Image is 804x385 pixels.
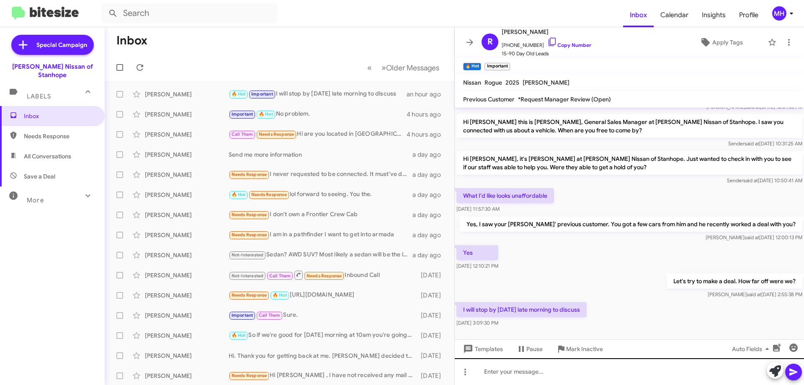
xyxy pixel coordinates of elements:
[145,351,229,360] div: [PERSON_NAME]
[145,110,229,119] div: [PERSON_NAME]
[381,62,386,73] span: »
[232,91,246,97] span: 🔥 Hot
[463,96,515,103] span: Previous Customer
[24,132,95,140] span: Needs Response
[232,232,267,238] span: Needs Response
[251,91,273,97] span: Important
[728,140,802,147] span: Sender [DATE] 10:31:25 AM
[229,310,417,320] div: Sure.
[116,34,147,47] h1: Inbox
[229,150,412,159] div: Send me more information
[417,372,448,380] div: [DATE]
[232,252,264,258] span: Not-Interested
[623,3,654,27] a: Inbox
[229,129,407,139] div: Hi are you located in [GEOGRAPHIC_DATA]?
[708,291,802,297] span: [PERSON_NAME] [DATE] 2:55:38 PM
[456,206,500,212] span: [DATE] 11:57:30 AM
[505,79,519,86] span: 2025
[502,37,591,49] span: [PHONE_NUMBER]
[654,3,695,27] a: Calendar
[772,6,786,21] div: MH
[407,90,448,98] div: an hour ago
[463,63,481,70] small: 🔥 Hot
[526,341,543,357] span: Pause
[232,313,253,318] span: Important
[229,270,417,280] div: Inbound Call
[412,191,448,199] div: a day ago
[232,273,264,279] span: Not-Interested
[712,35,743,50] span: Apply Tags
[667,274,802,289] p: Let's try to make a deal. How far off were we?
[456,114,802,138] p: Hi [PERSON_NAME] this is [PERSON_NAME], General Sales Manager at [PERSON_NAME] Nissan of Stanhope...
[145,311,229,320] div: [PERSON_NAME]
[706,234,802,240] span: [PERSON_NAME] [DATE] 12:00:13 PM
[456,263,498,269] span: [DATE] 12:10:21 PM
[456,151,802,175] p: Hi [PERSON_NAME], it's [PERSON_NAME] at [PERSON_NAME] Nissan of Stanhope. Just wanted to check in...
[407,130,448,139] div: 4 hours ago
[229,331,417,340] div: So if we're good for [DATE] morning at 10am you're going to be working with my sales pro [PERSON_...
[24,172,55,181] span: Save a Deal
[229,190,412,199] div: lol forward to seeing. You the.
[24,152,71,160] span: All Conversations
[259,132,294,137] span: Needs Response
[229,210,412,220] div: I don't own a Frontier Crew Cab
[145,171,229,179] div: [PERSON_NAME]
[484,79,502,86] span: Rogue
[229,351,417,360] div: Hi. Thank you for getting back at me. [PERSON_NAME] decided to go with a different car. Thank you...
[549,341,610,357] button: Mark Inactive
[456,320,498,326] span: [DATE] 3:09:30 PM
[456,245,498,260] p: Yes
[101,3,277,23] input: Search
[232,373,267,378] span: Needs Response
[463,79,481,86] span: Nissan
[376,59,444,76] button: Next
[232,212,267,217] span: Needs Response
[36,41,87,49] span: Special Campaign
[743,177,758,183] span: said at
[765,6,795,21] button: MH
[412,150,448,159] div: a day ago
[229,170,412,179] div: I never requested to be connected. It must've done it automatically
[232,333,246,338] span: 🔥 Hot
[566,341,603,357] span: Mark Inactive
[460,217,802,232] p: Yes, I saw your [PERSON_NAME]' previous customer. You got a few cars from him and he recently wor...
[229,290,417,300] div: [URL][DOMAIN_NAME]
[412,211,448,219] div: a day ago
[145,211,229,219] div: [PERSON_NAME]
[456,302,587,317] p: I will stop by [DATE] late morning to discuss
[27,93,51,100] span: Labels
[145,331,229,340] div: [PERSON_NAME]
[502,49,591,58] span: 15-90 Day Old Leads
[145,191,229,199] div: [PERSON_NAME]
[232,292,267,298] span: Needs Response
[725,341,779,357] button: Auto Fields
[229,109,407,119] div: No problem.
[145,150,229,159] div: [PERSON_NAME]
[417,351,448,360] div: [DATE]
[417,331,448,340] div: [DATE]
[412,231,448,239] div: a day ago
[24,112,95,120] span: Inbox
[417,291,448,300] div: [DATE]
[695,3,732,27] a: Insights
[510,341,549,357] button: Pause
[229,89,407,99] div: I will stop by [DATE] late morning to discuss
[145,251,229,259] div: [PERSON_NAME]
[745,234,759,240] span: said at
[747,291,761,297] span: said at
[484,63,510,70] small: Important
[407,110,448,119] div: 4 hours ago
[232,192,246,197] span: 🔥 Hot
[232,132,253,137] span: Call Them
[745,140,759,147] span: said at
[732,341,772,357] span: Auto Fields
[229,250,412,260] div: Sedan? AWD SUV? Most likely a sedan will be the least expensive in this market.
[251,192,287,197] span: Needs Response
[145,90,229,98] div: [PERSON_NAME]
[259,111,273,117] span: 🔥 Hot
[145,231,229,239] div: [PERSON_NAME]
[269,273,291,279] span: Call Them
[362,59,377,76] button: Previous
